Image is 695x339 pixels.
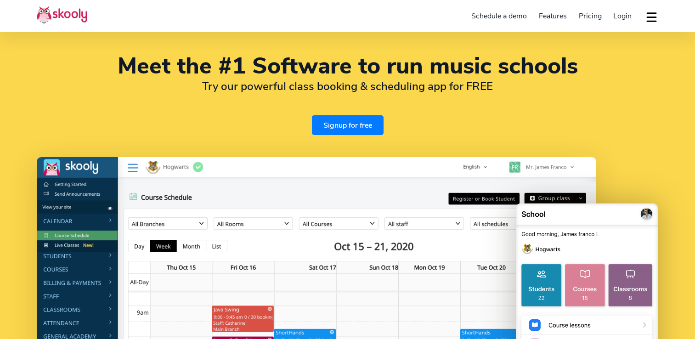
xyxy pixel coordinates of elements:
[466,9,533,23] a: Schedule a demo
[607,9,638,23] a: Login
[312,115,384,135] a: Signup for free
[37,6,87,24] img: Skooly
[573,9,608,23] a: Pricing
[579,11,602,21] span: Pricing
[645,6,658,28] button: dropdown menu
[37,79,658,93] h2: Try our powerful class booking & scheduling app for FREE
[37,55,658,77] h1: Meet the #1 Software to run music schools
[533,9,573,23] a: Features
[613,11,632,21] span: Login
